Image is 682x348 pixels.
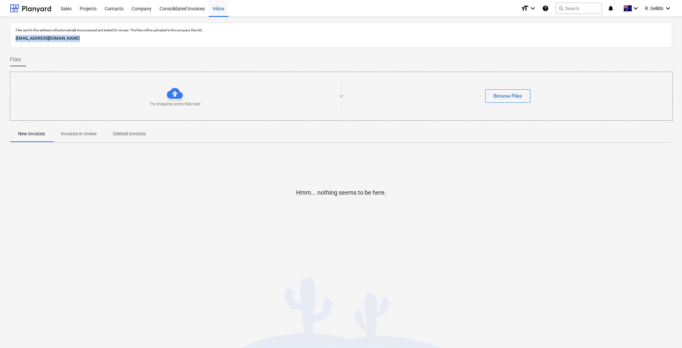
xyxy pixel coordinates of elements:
p: Hmm... nothing seems to be here. [296,189,386,197]
i: format_size [521,4,529,12]
button: Browse Files [485,89,530,103]
i: keyboard_arrow_down [632,4,640,12]
i: Knowledge base [542,4,549,12]
div: Browse Files [494,92,522,100]
span: Files [10,56,21,64]
p: Invoices in review [61,130,97,137]
span: R. Gelido [645,6,663,11]
div: Try dropping some files hereorBrowse Files [10,72,673,121]
p: Deleted invoices [113,130,146,137]
i: notifications [607,4,614,12]
i: keyboard_arrow_down [664,4,672,12]
p: Try dropping some files here [150,101,200,107]
p: Files sent to this address will automatically be processed and tested for viruses. The files will... [16,28,666,32]
p: [EMAIL_ADDRESS][DOMAIN_NAME] [16,35,666,42]
p: New invoices [18,130,45,137]
span: search [558,6,564,11]
p: or [340,93,343,99]
i: keyboard_arrow_down [529,4,537,12]
button: Search [555,3,602,14]
iframe: Chat Widget [649,316,682,348]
